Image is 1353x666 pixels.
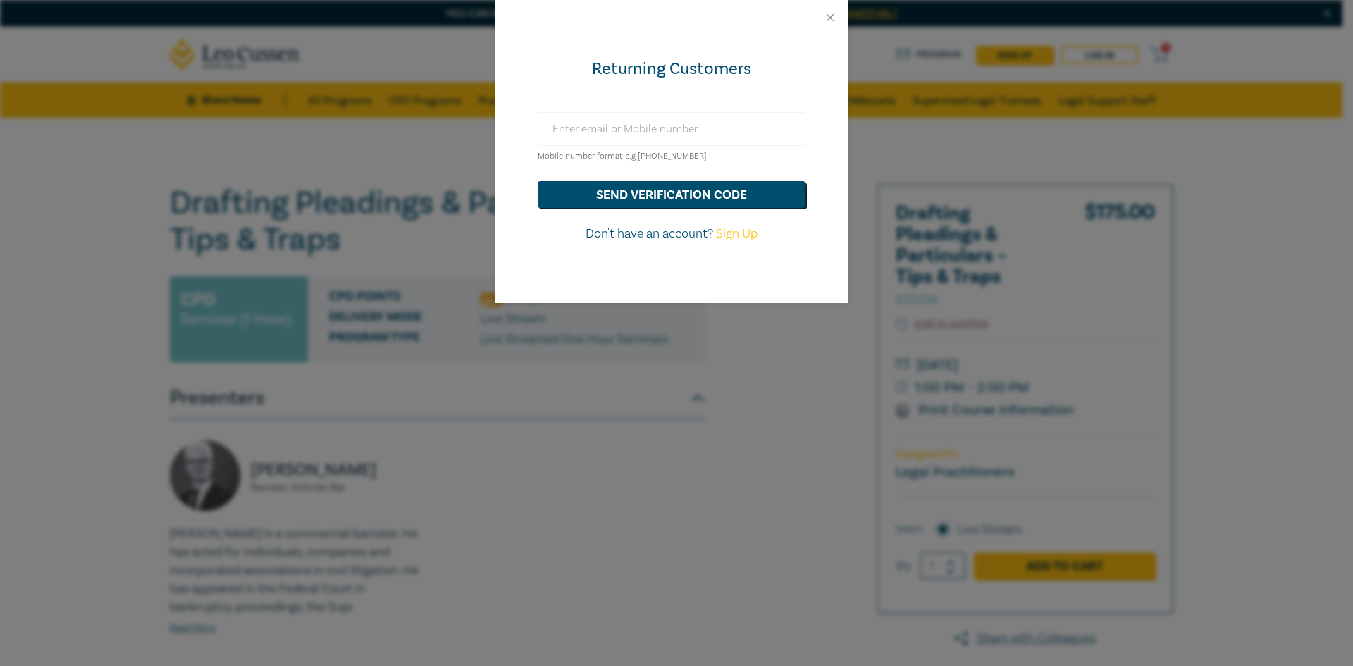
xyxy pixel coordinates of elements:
[538,181,805,208] button: send verification code
[538,225,805,243] p: Don't have an account?
[824,11,836,24] button: Close
[538,58,805,80] div: Returning Customers
[716,226,758,242] a: Sign Up
[538,151,707,161] small: Mobile number format e.g [PHONE_NUMBER]
[538,112,805,146] input: Enter email or Mobile number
